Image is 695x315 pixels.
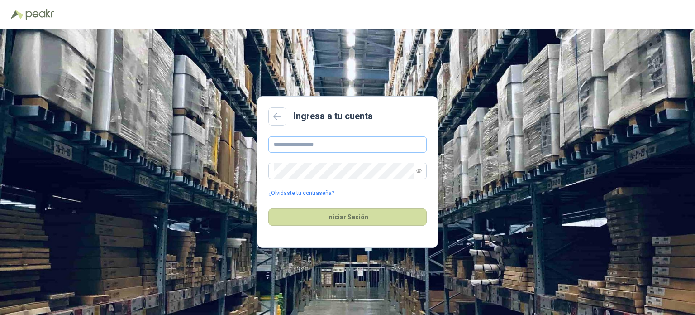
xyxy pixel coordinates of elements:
h2: Ingresa a tu cuenta [294,109,373,123]
a: ¿Olvidaste tu contraseña? [268,189,334,198]
img: Logo [11,10,24,19]
button: Iniciar Sesión [268,208,427,226]
img: Peakr [25,9,54,20]
span: eye-invisible [416,168,422,174]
